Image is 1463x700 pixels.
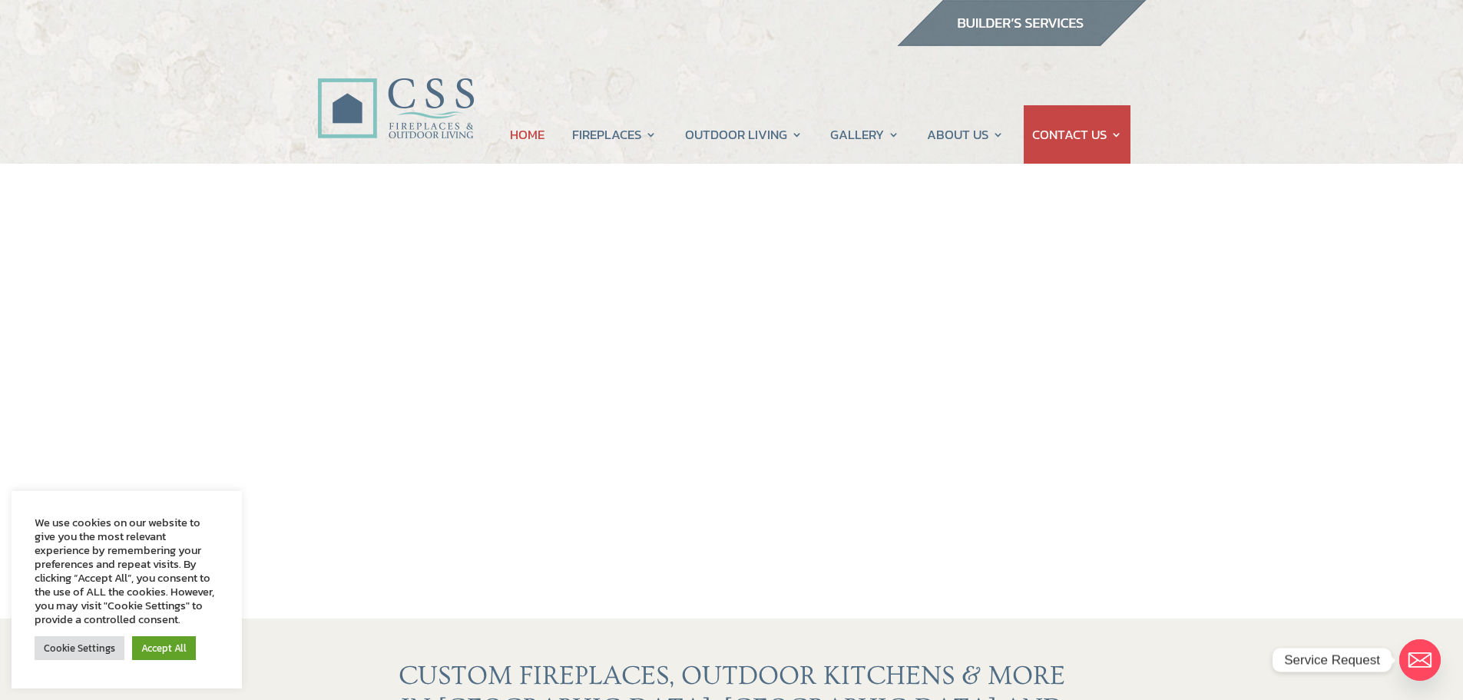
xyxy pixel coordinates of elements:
img: CSS Fireplaces & Outdoor Living (Formerly Construction Solutions & Supply)- Jacksonville Ormond B... [317,35,474,147]
a: HOME [510,105,544,164]
a: FIREPLACES [572,105,657,164]
a: Cookie Settings [35,636,124,660]
a: CONTACT US [1032,105,1122,164]
a: builder services construction supply [896,32,1147,51]
a: ABOUT US [927,105,1004,164]
div: We use cookies on our website to give you the most relevant experience by remembering your prefer... [35,516,219,626]
a: OUTDOOR LIVING [685,105,803,164]
a: Accept All [132,636,196,660]
a: GALLERY [830,105,899,164]
a: Email [1399,639,1441,681]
